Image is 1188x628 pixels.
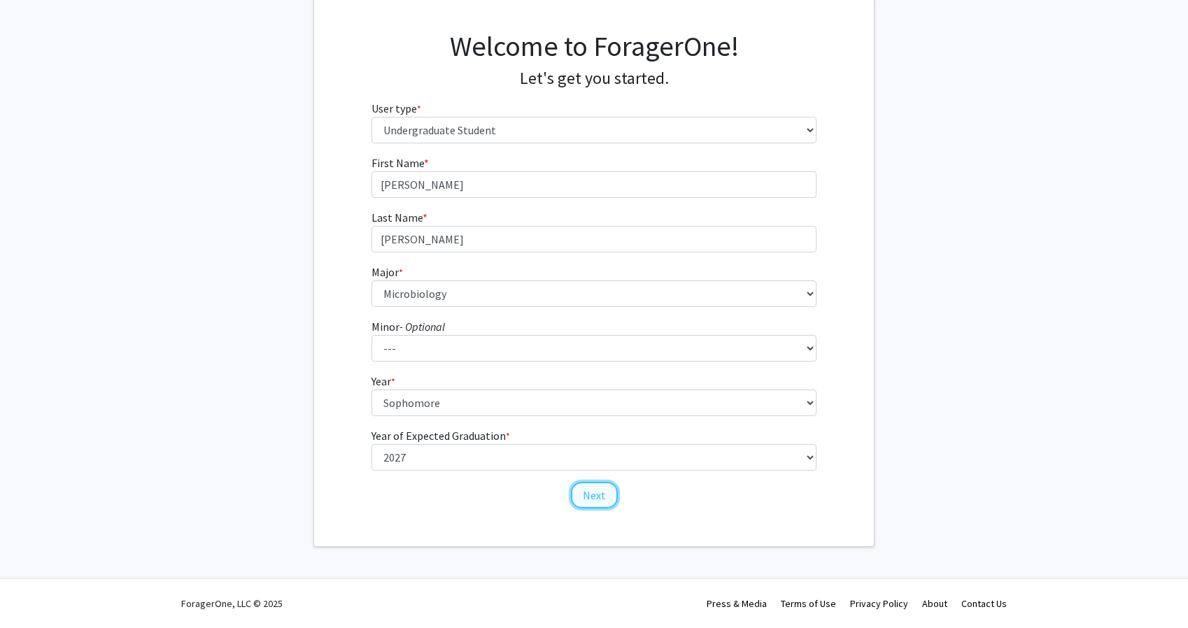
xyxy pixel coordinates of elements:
iframe: Chat [10,565,59,618]
h1: Welcome to ForagerOne! [372,29,817,63]
h4: Let's get you started. [372,69,817,89]
label: Minor [372,318,445,335]
label: Year [372,373,395,390]
a: Press & Media [707,597,767,610]
button: Next [571,482,618,508]
a: Privacy Policy [850,597,908,610]
span: First Name [372,156,424,170]
a: Terms of Use [781,597,836,610]
a: About [922,597,947,610]
i: - Optional [399,320,445,334]
label: User type [372,100,421,117]
div: ForagerOne, LLC © 2025 [181,579,283,628]
label: Major [372,264,403,280]
label: Year of Expected Graduation [372,427,510,444]
a: Contact Us [961,597,1007,610]
span: Last Name [372,210,423,224]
